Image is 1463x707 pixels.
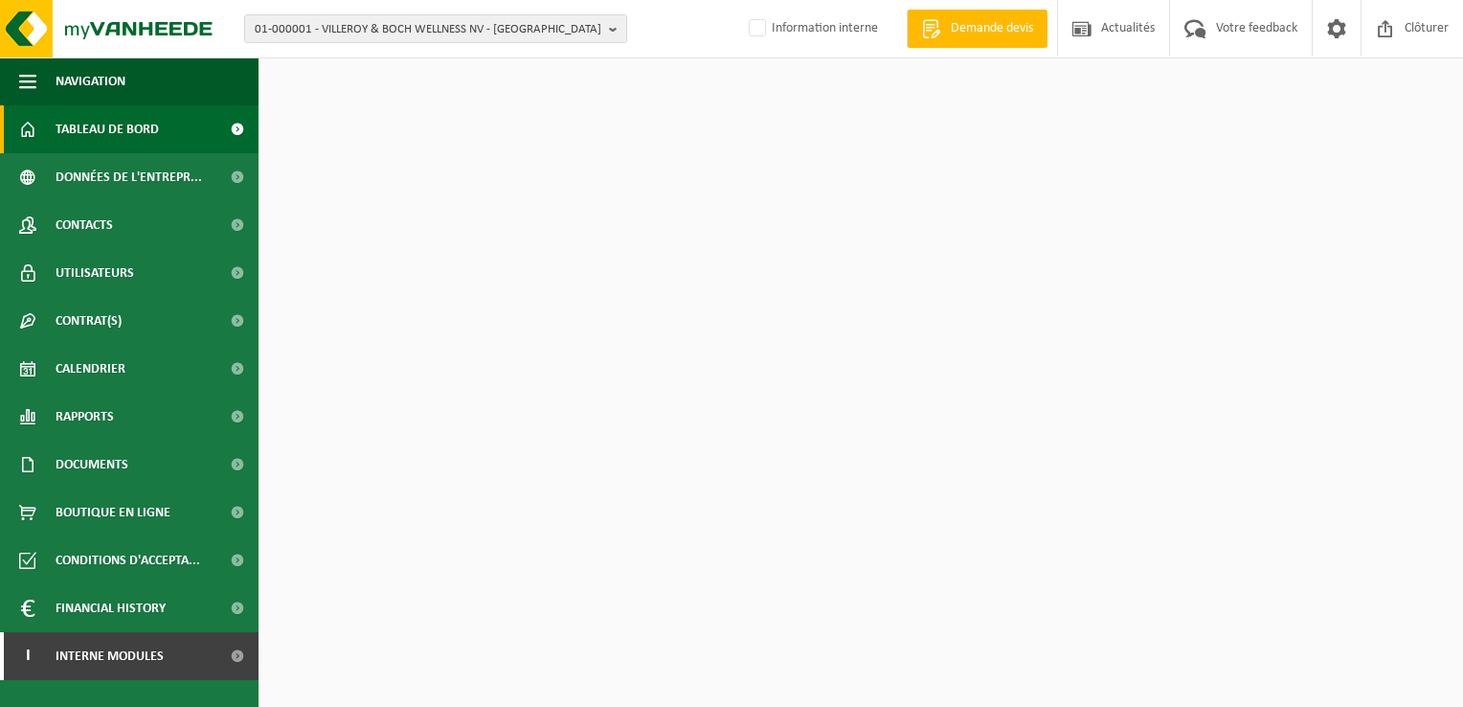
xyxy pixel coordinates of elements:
button: 01-000001 - VILLEROY & BOCH WELLNESS NV - [GEOGRAPHIC_DATA] [244,14,627,43]
span: Financial History [56,584,166,632]
span: Interne modules [56,632,164,680]
span: Utilisateurs [56,249,134,297]
label: Information interne [745,14,878,43]
a: Demande devis [907,10,1047,48]
span: Tableau de bord [56,105,159,153]
span: Conditions d'accepta... [56,536,200,584]
span: Boutique en ligne [56,489,170,536]
span: Rapports [56,393,114,441]
span: Calendrier [56,345,125,393]
span: Contrat(s) [56,297,122,345]
span: Navigation [56,57,125,105]
span: Demande devis [946,19,1038,38]
span: Contacts [56,201,113,249]
span: I [19,632,36,680]
span: Documents [56,441,128,489]
span: Données de l'entrepr... [56,153,202,201]
span: 01-000001 - VILLEROY & BOCH WELLNESS NV - [GEOGRAPHIC_DATA] [255,15,601,44]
